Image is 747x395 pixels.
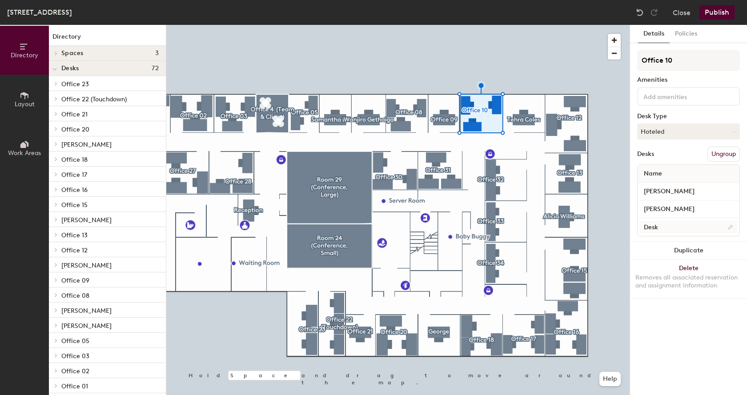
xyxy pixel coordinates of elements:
[61,126,89,133] span: Office 20
[61,352,89,360] span: Office 03
[630,259,747,299] button: DeleteRemoves all associated reservation and assignment information
[635,274,742,290] div: Removes all associated reservation and assignment information
[650,8,659,17] img: Redo
[61,367,89,375] span: Office 02
[61,307,112,315] span: [PERSON_NAME]
[630,242,747,259] button: Duplicate
[49,32,166,46] h1: Directory
[11,52,38,59] span: Directory
[639,221,738,233] input: Unnamed desk
[61,65,79,72] span: Desks
[61,96,127,103] span: Office 22 (Touchdown)
[61,247,88,254] span: Office 12
[707,147,740,162] button: Ungroup
[155,50,159,57] span: 3
[637,113,740,120] div: Desk Type
[673,5,691,20] button: Close
[637,76,740,84] div: Amenities
[61,141,112,148] span: [PERSON_NAME]
[61,322,112,330] span: [PERSON_NAME]
[642,91,722,101] input: Add amenities
[699,5,735,20] button: Publish
[637,124,740,140] button: Hoteled
[61,337,89,345] span: Office 05
[639,185,738,198] input: Unnamed desk
[61,201,88,209] span: Office 15
[599,372,621,386] button: Help
[61,50,84,57] span: Spaces
[61,262,112,269] span: [PERSON_NAME]
[61,111,88,118] span: Office 21
[670,25,703,43] button: Policies
[7,7,72,18] div: [STREET_ADDRESS]
[638,25,670,43] button: Details
[61,231,88,239] span: Office 13
[152,65,159,72] span: 72
[61,216,112,224] span: [PERSON_NAME]
[637,151,654,158] div: Desks
[15,100,35,108] span: Layout
[635,8,644,17] img: Undo
[61,80,89,88] span: Office 23
[61,383,88,390] span: Office 01
[61,292,89,299] span: Office 08
[8,149,41,157] span: Work Areas
[61,186,88,194] span: Office 16
[61,277,89,284] span: Office 09
[639,203,738,215] input: Unnamed desk
[61,156,88,164] span: Office 18
[61,171,87,179] span: Office 17
[639,166,667,182] span: Name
